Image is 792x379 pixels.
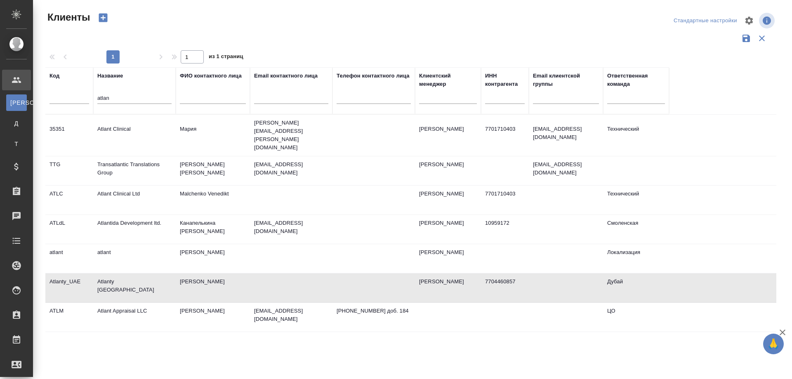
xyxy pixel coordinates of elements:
td: Atlanty [GEOGRAPHIC_DATA] [93,273,176,302]
div: ФИО контактного лица [180,72,242,80]
td: atlant [45,244,93,273]
td: atlant [93,244,176,273]
button: Сохранить фильтры [738,31,754,46]
td: TTG [45,156,93,185]
div: Email клиентской группы [533,72,599,88]
td: 7701710403 [481,121,529,150]
td: [PERSON_NAME] [415,244,481,273]
td: [PERSON_NAME] [PERSON_NAME] [176,156,250,185]
td: [EMAIL_ADDRESS][DOMAIN_NAME] [529,156,603,185]
button: Создать [93,11,113,25]
td: Atlant Appraisal LLC [93,303,176,332]
div: Код [49,72,59,80]
p: [EMAIL_ADDRESS][DOMAIN_NAME] [254,307,328,323]
td: Atlant Clinical Ltd [93,186,176,214]
td: ATLM [45,303,93,332]
td: Malchenko Venedikt [176,186,250,214]
td: ATLdL [45,215,93,244]
td: [PERSON_NAME] [415,186,481,214]
td: 7701710403 [481,186,529,214]
p: [EMAIL_ADDRESS][DOMAIN_NAME] [254,160,328,177]
p: [EMAIL_ADDRESS][DOMAIN_NAME] [254,219,328,235]
span: Настроить таблицу [739,11,759,31]
td: [PERSON_NAME] [176,303,250,332]
div: ИНН контрагента [485,72,525,88]
td: ATLC [45,186,93,214]
span: Посмотреть информацию [759,13,776,28]
td: [PERSON_NAME] [176,244,250,273]
td: Локализация [603,244,669,273]
td: 10959172 [481,215,529,244]
button: Сбросить фильтры [754,31,770,46]
span: Д [10,119,23,127]
td: Смоленская [603,215,669,244]
span: Клиенты [45,11,90,24]
td: Transatlantic Translations Group [93,156,176,185]
div: Ответственная команда [607,72,665,88]
td: [PERSON_NAME] [415,215,481,244]
a: Д [6,115,27,132]
td: [PERSON_NAME] [415,121,481,150]
div: Клиентский менеджер [419,72,477,88]
td: [PERSON_NAME] [176,273,250,302]
span: 🙏 [766,335,780,353]
span: из 1 страниц [209,52,243,64]
td: Технический [603,186,669,214]
td: 7704460857 [481,273,529,302]
td: Дубай [603,273,669,302]
button: 🙏 [763,334,784,354]
td: Atlanty_UAE [45,273,93,302]
td: [PERSON_NAME] [415,273,481,302]
a: [PERSON_NAME] [6,94,27,111]
span: Т [10,140,23,148]
td: 35351 [45,121,93,150]
td: Atlant Clinical [93,121,176,150]
td: ЦО [603,303,669,332]
td: Канапелькина [PERSON_NAME] [176,215,250,244]
div: Email контактного лица [254,72,318,80]
a: Т [6,136,27,152]
span: [PERSON_NAME] [10,99,23,107]
td: Atlantida Development ltd. [93,215,176,244]
div: Название [97,72,123,80]
p: [PERSON_NAME][EMAIL_ADDRESS][PERSON_NAME][DOMAIN_NAME] [254,119,328,152]
div: Телефон контактного лица [337,72,410,80]
td: Технический [603,121,669,150]
td: Мария [176,121,250,150]
td: [PERSON_NAME] [415,156,481,185]
p: [PHONE_NUMBER] доб. 184 [337,307,411,315]
td: [EMAIL_ADDRESS][DOMAIN_NAME] [529,121,603,150]
div: split button [672,14,739,27]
